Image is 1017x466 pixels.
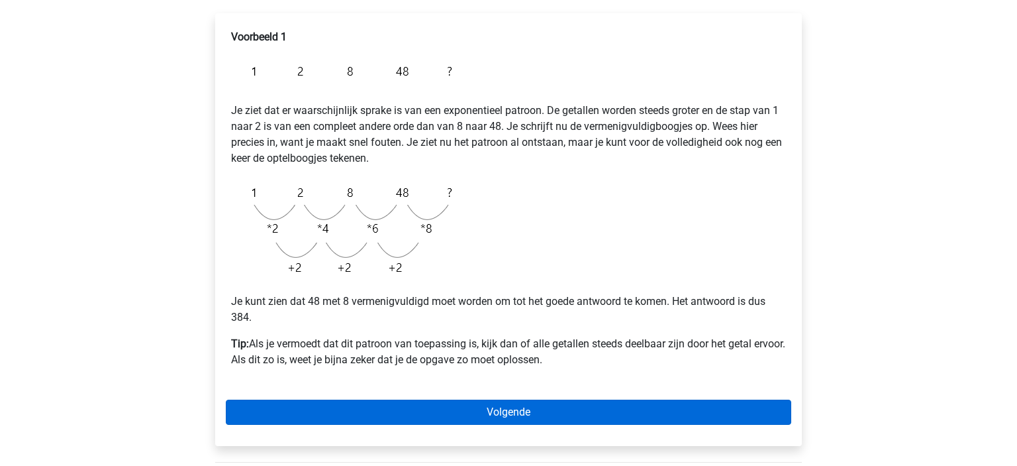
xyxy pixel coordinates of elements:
[231,87,786,166] p: Je ziet dat er waarschijnlijk sprake is van een exponentieel patroon. De getallen worden steeds g...
[231,177,459,283] img: Exponential_Example_1_2.png
[231,336,786,368] p: Als je vermoedt dat dit patroon van toepassing is, kijk dan of alle getallen steeds deelbaar zijn...
[226,400,791,425] a: Volgende
[231,30,287,43] b: Voorbeeld 1
[231,337,249,350] b: Tip:
[231,56,459,87] img: Exponential_Example_1.png
[231,294,786,325] p: Je kunt zien dat 48 met 8 vermenigvuldigd moet worden om tot het goede antwoord te komen. Het ant...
